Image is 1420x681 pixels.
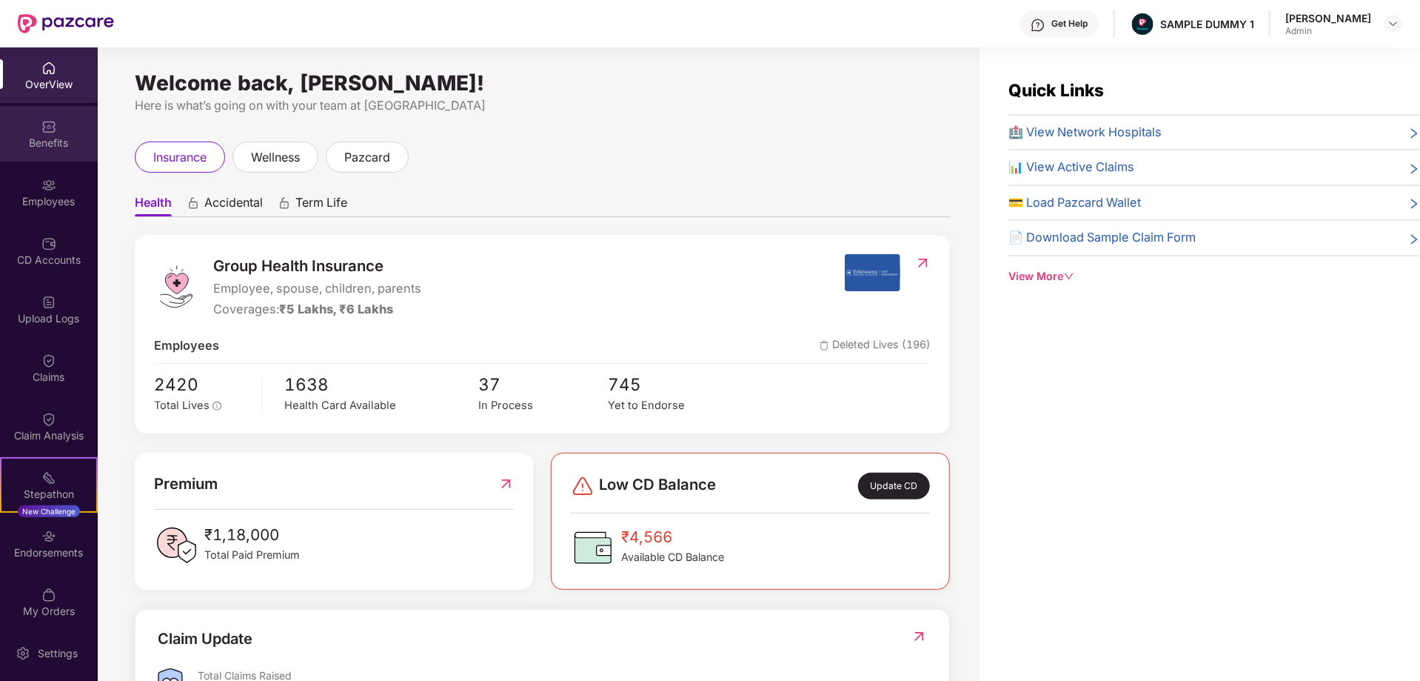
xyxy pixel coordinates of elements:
[1009,158,1135,177] span: 📊 View Active Claims
[915,256,931,270] img: RedirectIcon
[284,371,478,398] span: 1638
[41,412,56,427] img: svg+xml;base64,PHN2ZyBpZD0iQ2xhaW0iIHhtbG5zPSJodHRwOi8vd3d3LnczLm9yZy8yMDAwL3N2ZyIgd2lkdGg9IjIwIi...
[154,523,198,568] img: PaidPremiumIcon
[135,77,950,89] div: Welcome back, [PERSON_NAME]!
[204,195,263,216] span: Accidental
[1051,18,1088,30] div: Get Help
[1408,231,1420,248] span: right
[41,61,56,76] img: svg+xml;base64,PHN2ZyBpZD0iSG9tZSIgeG1sbnM9Imh0dHA6Ly93d3cudzMub3JnLzIwMDAvc3ZnIiB3aWR0aD0iMjAiIG...
[213,254,421,278] span: Group Health Insurance
[33,646,82,661] div: Settings
[478,397,608,414] div: In Process
[154,472,218,496] span: Premium
[599,473,716,499] span: Low CD Balance
[911,629,927,644] img: RedirectIcon
[1132,13,1153,35] img: Pazcare_Alternative_logo-01-01.png
[498,472,514,496] img: RedirectIcon
[1285,11,1371,25] div: [PERSON_NAME]
[204,547,300,563] span: Total Paid Premium
[41,471,56,485] img: svg+xml;base64,PHN2ZyB4bWxucz0iaHR0cDovL3d3dy53My5vcmcvMjAwMC9zdmciIHdpZHRoPSIyMSIgaGVpZ2h0PSIyMC...
[41,236,56,251] img: svg+xml;base64,PHN2ZyBpZD0iQ0RfQWNjb3VudHMiIGRhdGEtbmFtZT0iQ0QgQWNjb3VudHMiIHhtbG5zPSJodHRwOi8vd3...
[135,96,950,115] div: Here is what’s going on with your team at [GEOGRAPHIC_DATA]
[212,402,221,411] span: info-circle
[213,300,421,319] div: Coverages:
[1408,126,1420,142] span: right
[1031,18,1045,33] img: svg+xml;base64,PHN2ZyBpZD0iSGVscC0zMngzMiIgeG1sbnM9Imh0dHA6Ly93d3cudzMub3JnLzIwMDAvc3ZnIiB3aWR0aD...
[1009,268,1420,285] div: View More
[621,525,724,549] span: ₹4,566
[16,646,30,661] img: svg+xml;base64,PHN2ZyBpZD0iU2V0dGluZy0yMHgyMCIgeG1sbnM9Imh0dHA6Ly93d3cudzMub3JnLzIwMDAvc3ZnIiB3aW...
[154,371,251,398] span: 2420
[1408,161,1420,177] span: right
[571,525,615,570] img: CDBalanceIcon
[278,196,291,210] div: animation
[153,148,207,167] span: insurance
[154,399,210,412] span: Total Lives
[158,628,252,651] div: Claim Update
[295,195,347,216] span: Term Life
[1064,271,1074,282] span: down
[213,279,421,299] span: Employee, spouse, children, parents
[820,341,829,351] img: deleteIcon
[1009,80,1105,100] span: Quick Links
[154,336,219,356] span: Employees
[284,397,478,414] div: Health Card Available
[41,119,56,134] img: svg+xml;base64,PHN2ZyBpZD0iQmVuZWZpdHMiIHhtbG5zPSJodHRwOi8vd3d3LnczLm9yZy8yMDAwL3N2ZyIgd2lkdGg9Ij...
[820,336,931,356] span: Deleted Lives (196)
[41,178,56,193] img: svg+xml;base64,PHN2ZyBpZD0iRW1wbG95ZWVzIiB4bWxucz0iaHR0cDovL3d3dy53My5vcmcvMjAwMC9zdmciIHdpZHRoPS...
[1009,123,1162,142] span: 🏥 View Network Hospitals
[1285,25,1371,37] div: Admin
[18,505,80,517] div: New Challenge
[845,254,900,291] img: insurerIcon
[1009,228,1196,248] span: 📄 Download Sample Claim Form
[187,196,200,210] div: animation
[621,549,724,565] span: Available CD Balance
[608,397,737,414] div: Yet to Endorse
[1160,17,1254,31] div: SAMPLE DUMMY 1
[251,148,300,167] span: wellness
[608,371,737,398] span: 745
[154,265,198,309] img: logo
[1408,196,1420,213] span: right
[204,523,300,547] span: ₹1,18,000
[1387,18,1399,30] img: svg+xml;base64,PHN2ZyBpZD0iRHJvcGRvd24tMzJ4MzIiIHhtbG5zPSJodHRwOi8vd3d3LnczLm9yZy8yMDAwL3N2ZyIgd2...
[858,473,930,499] div: Update CD
[41,529,56,544] img: svg+xml;base64,PHN2ZyBpZD0iRW5kb3JzZW1lbnRzIiB4bWxucz0iaHR0cDovL3d3dy53My5vcmcvMjAwMC9zdmciIHdpZH...
[344,148,390,167] span: pazcard
[571,474,595,498] img: svg+xml;base64,PHN2ZyBpZD0iRGFuZ2VyLTMyeDMyIiB4bWxucz0iaHR0cDovL3d3dy53My5vcmcvMjAwMC9zdmciIHdpZH...
[41,353,56,368] img: svg+xml;base64,PHN2ZyBpZD0iQ2xhaW0iIHhtbG5zPSJodHRwOi8vd3d3LnczLm9yZy8yMDAwL3N2ZyIgd2lkdGg9IjIwIi...
[41,295,56,310] img: svg+xml;base64,PHN2ZyBpZD0iVXBsb2FkX0xvZ3MiIGRhdGEtbmFtZT0iVXBsb2FkIExvZ3MiIHhtbG5zPSJodHRwOi8vd3...
[135,195,172,216] span: Health
[1009,193,1142,213] span: 💳 Load Pazcard Wallet
[279,302,393,316] span: ₹5 Lakhs, ₹6 Lakhs
[18,14,114,33] img: New Pazcare Logo
[478,371,608,398] span: 37
[1,487,96,502] div: Stepathon
[41,588,56,602] img: svg+xml;base64,PHN2ZyBpZD0iTXlfT3JkZXJzIiBkYXRhLW5hbWU9Ik15IE9yZGVycyIgeG1sbnM9Imh0dHA6Ly93d3cudz...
